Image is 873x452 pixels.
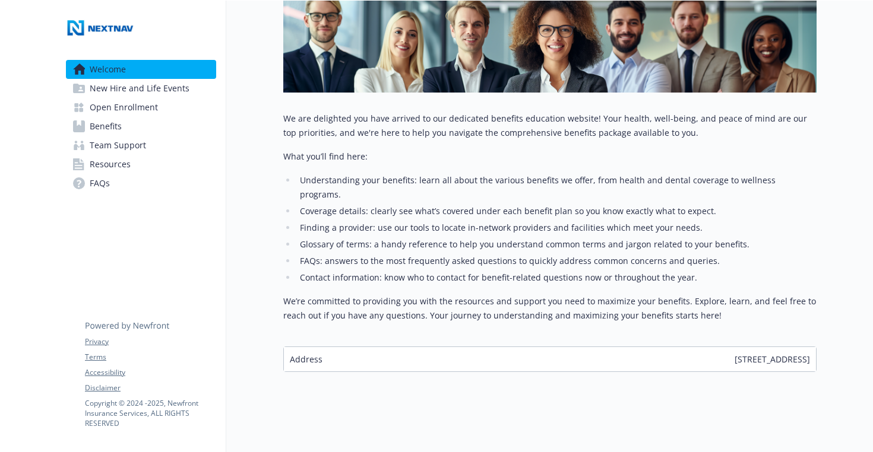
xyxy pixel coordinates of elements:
p: We’re committed to providing you with the resources and support you need to maximize your benefit... [283,294,817,323]
span: Open Enrollment [90,98,158,117]
a: FAQs [66,174,216,193]
span: FAQs [90,174,110,193]
a: Disclaimer [85,383,216,393]
span: Benefits [90,117,122,136]
a: New Hire and Life Events [66,79,216,98]
span: Welcome [90,60,126,79]
li: FAQs: answers to the most frequently asked questions to quickly address common concerns and queries. [296,254,817,268]
li: Coverage details: clearly see what’s covered under each benefit plan so you know exactly what to ... [296,204,817,218]
a: Benefits [66,117,216,136]
p: We are delighted you have arrived to our dedicated benefits education website! Your health, well-... [283,112,817,140]
li: Understanding your benefits: learn all about the various benefits we offer, from health and denta... [296,173,817,202]
span: New Hire and Life Events [90,79,189,98]
li: Glossary of terms: a handy reference to help you understand common terms and jargon related to yo... [296,237,817,252]
span: Resources [90,155,131,174]
p: Copyright © 2024 - 2025 , Newfront Insurance Services, ALL RIGHTS RESERVED [85,398,216,428]
a: Resources [66,155,216,174]
span: [STREET_ADDRESS] [735,353,810,365]
span: Address [290,353,322,365]
a: Team Support [66,136,216,155]
a: Open Enrollment [66,98,216,117]
p: What you’ll find here: [283,149,817,164]
a: Welcome [66,60,216,79]
span: Team Support [90,136,146,155]
li: Contact information: know who to contact for benefit-related questions now or throughout the year. [296,270,817,285]
li: Finding a provider: use our tools to locate in-network providers and facilities which meet your n... [296,221,817,235]
a: Terms [85,352,216,362]
a: Accessibility [85,367,216,378]
a: Privacy [85,336,216,347]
